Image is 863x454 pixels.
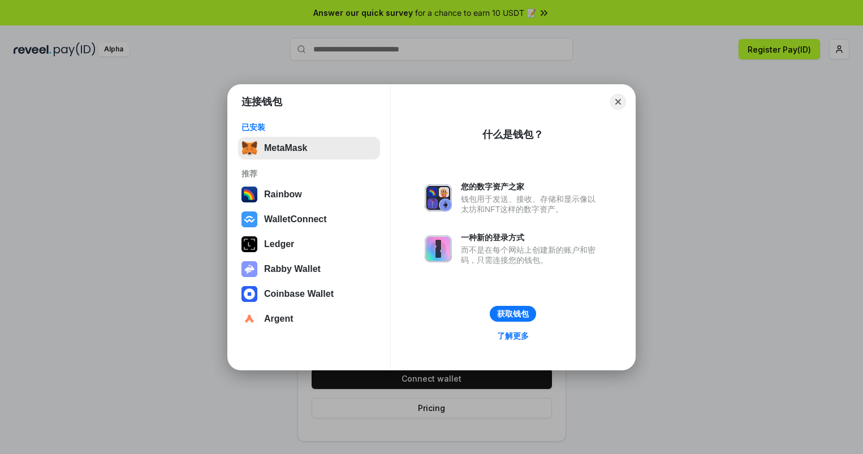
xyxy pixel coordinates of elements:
img: svg+xml,%3Csvg%20xmlns%3D%22http%3A%2F%2Fwww.w3.org%2F2000%2Fsvg%22%20fill%3D%22none%22%20viewBox... [425,184,452,211]
img: svg+xml,%3Csvg%20width%3D%22120%22%20height%3D%22120%22%20viewBox%3D%220%200%20120%20120%22%20fil... [241,187,257,202]
div: 您的数字资产之家 [461,181,601,192]
div: 了解更多 [497,331,529,341]
div: Ledger [264,239,294,249]
button: Ledger [238,233,380,256]
button: Rabby Wallet [238,258,380,280]
div: WalletConnect [264,214,327,224]
button: Close [610,94,626,110]
div: 获取钱包 [497,309,529,319]
img: svg+xml,%3Csvg%20xmlns%3D%22http%3A%2F%2Fwww.w3.org%2F2000%2Fsvg%22%20fill%3D%22none%22%20viewBox... [425,235,452,262]
div: Rabby Wallet [264,264,321,274]
img: svg+xml,%3Csvg%20width%3D%2228%22%20height%3D%2228%22%20viewBox%3D%220%200%2028%2028%22%20fill%3D... [241,211,257,227]
div: 而不是在每个网站上创建新的账户和密码，只需连接您的钱包。 [461,245,601,265]
div: 已安装 [241,122,377,132]
button: MetaMask [238,137,380,159]
button: WalletConnect [238,208,380,231]
div: 钱包用于发送、接收、存储和显示像以太坊和NFT这样的数字资产。 [461,194,601,214]
button: Argent [238,308,380,330]
img: svg+xml,%3Csvg%20xmlns%3D%22http%3A%2F%2Fwww.w3.org%2F2000%2Fsvg%22%20width%3D%2228%22%20height%3... [241,236,257,252]
img: svg+xml,%3Csvg%20fill%3D%22none%22%20height%3D%2233%22%20viewBox%3D%220%200%2035%2033%22%20width%... [241,140,257,156]
div: Argent [264,314,294,324]
button: Rainbow [238,183,380,206]
button: 获取钱包 [490,306,536,322]
button: Coinbase Wallet [238,283,380,305]
div: 一种新的登录方式 [461,232,601,243]
a: 了解更多 [490,328,536,343]
img: svg+xml,%3Csvg%20width%3D%2228%22%20height%3D%2228%22%20viewBox%3D%220%200%2028%2028%22%20fill%3D... [241,286,257,302]
div: MetaMask [264,143,307,153]
div: Rainbow [264,189,302,200]
h1: 连接钱包 [241,95,282,109]
div: 什么是钱包？ [482,128,543,141]
div: Coinbase Wallet [264,289,334,299]
img: svg+xml,%3Csvg%20xmlns%3D%22http%3A%2F%2Fwww.w3.org%2F2000%2Fsvg%22%20fill%3D%22none%22%20viewBox... [241,261,257,277]
div: 推荐 [241,168,377,179]
img: svg+xml,%3Csvg%20width%3D%2228%22%20height%3D%2228%22%20viewBox%3D%220%200%2028%2028%22%20fill%3D... [241,311,257,327]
